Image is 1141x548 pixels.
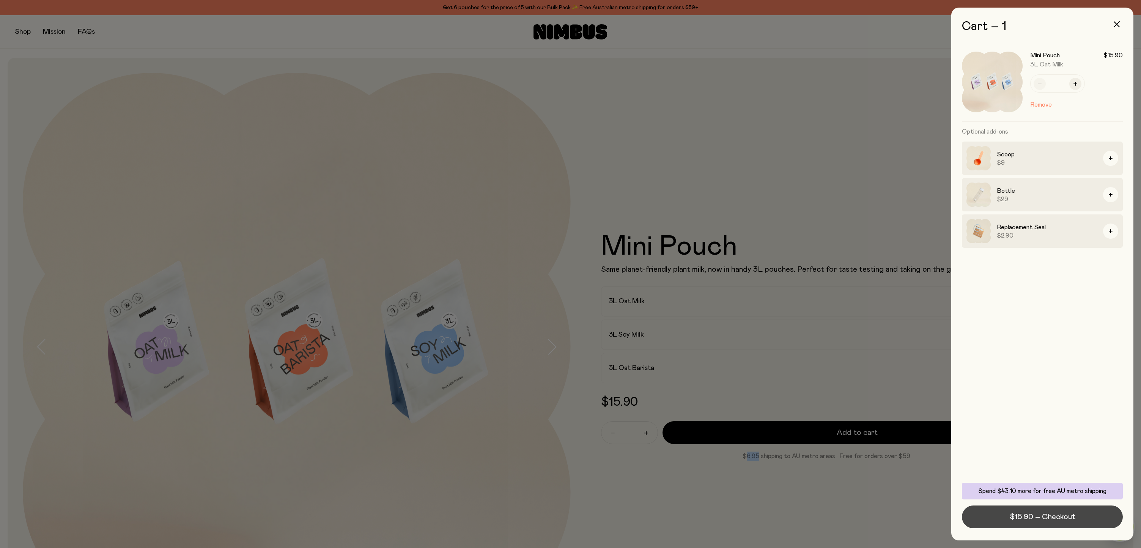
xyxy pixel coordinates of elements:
[997,195,1097,203] span: $29
[1103,52,1123,59] span: $15.90
[997,186,1097,195] h3: Bottle
[997,232,1097,239] span: $2.90
[962,122,1123,142] h3: Optional add-ons
[962,505,1123,528] button: $15.90 – Checkout
[962,20,1123,33] h2: Cart – 1
[966,487,1118,495] p: Spend $43.10 more for free AU metro shipping
[1010,512,1075,522] span: $15.90 – Checkout
[1030,100,1052,109] button: Remove
[1030,61,1063,68] span: 3L Oat Milk
[997,223,1097,232] h3: Replacement Seal
[997,150,1097,159] h3: Scoop
[1030,52,1060,59] h3: Mini Pouch
[997,159,1097,167] span: $9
